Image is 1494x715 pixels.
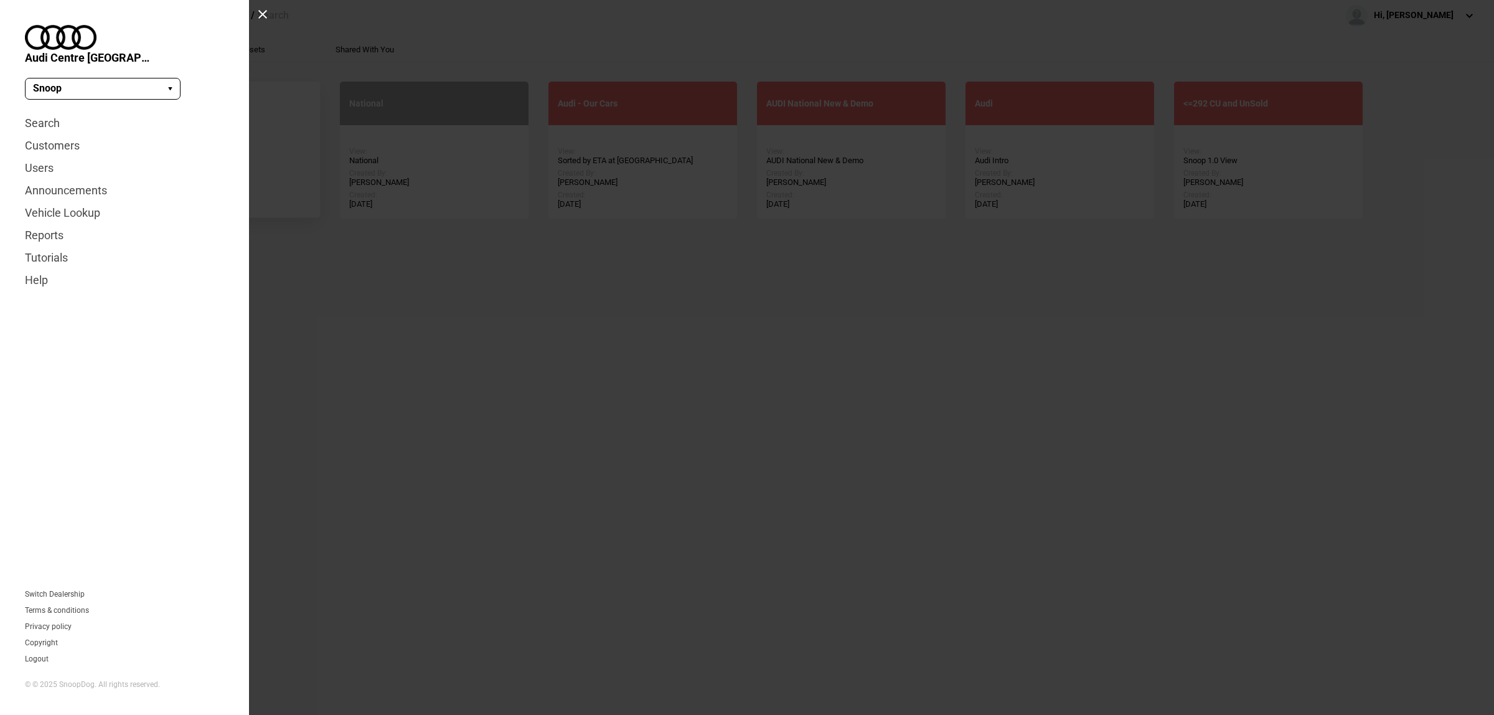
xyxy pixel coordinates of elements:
[25,224,224,247] a: Reports
[25,179,224,202] a: Announcements
[25,590,85,598] a: Switch Dealership
[33,82,62,95] span: Snoop
[25,269,224,291] a: Help
[25,112,224,135] a: Search
[25,50,149,65] span: Audi Centre [GEOGRAPHIC_DATA]
[25,135,224,157] a: Customers
[25,623,72,630] a: Privacy policy
[25,202,224,224] a: Vehicle Lookup
[25,607,89,614] a: Terms & conditions
[25,25,96,50] img: audi.png
[25,247,224,269] a: Tutorials
[25,679,224,690] div: © © 2025 SnoopDog. All rights reserved.
[25,639,58,646] a: Copyright
[25,157,224,179] a: Users
[25,655,49,663] button: Logout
